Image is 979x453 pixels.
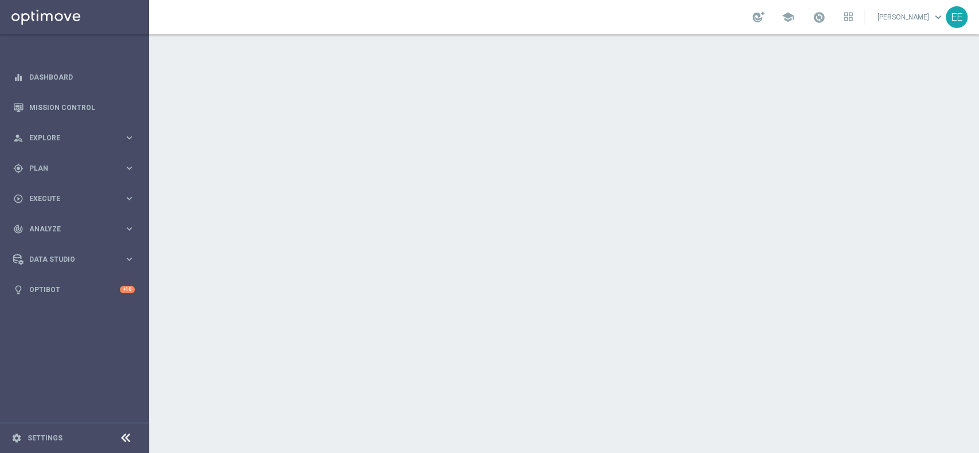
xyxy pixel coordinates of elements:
[29,256,124,263] span: Data Studio
[13,285,135,294] button: lightbulb Optibot +10
[13,73,135,82] button: equalizer Dashboard
[29,92,135,123] a: Mission Control
[932,11,945,23] span: keyboard_arrow_down
[13,133,24,143] i: person_search
[13,164,135,173] button: gps_fixed Plan keyboard_arrow_right
[13,224,24,234] i: track_changes
[124,254,135,265] i: keyboard_arrow_right
[29,274,120,305] a: Optibot
[28,435,63,442] a: Settings
[876,9,946,26] a: [PERSON_NAME]keyboard_arrow_down
[13,194,24,204] i: play_circle_outline
[13,103,135,112] button: Mission Control
[13,194,135,203] button: play_circle_outline Execute keyboard_arrow_right
[946,6,968,28] div: EE
[782,11,794,23] span: school
[13,224,135,234] button: track_changes Analyze keyboard_arrow_right
[29,62,135,92] a: Dashboard
[13,72,24,82] i: equalizer
[13,274,135,305] div: Optibot
[13,254,124,265] div: Data Studio
[13,163,24,174] i: gps_fixed
[124,163,135,174] i: keyboard_arrow_right
[29,195,124,202] span: Execute
[13,255,135,264] button: Data Studio keyboard_arrow_right
[13,224,124,234] div: Analyze
[13,194,124,204] div: Execute
[124,132,135,143] i: keyboard_arrow_right
[13,133,124,143] div: Explore
[13,285,24,295] i: lightbulb
[29,165,124,172] span: Plan
[11,433,22,443] i: settings
[13,92,135,123] div: Mission Control
[13,133,135,143] button: person_search Explore keyboard_arrow_right
[13,163,124,174] div: Plan
[13,62,135,92] div: Dashboard
[29,135,124,141] span: Explore
[120,286,135,293] div: +10
[124,193,135,204] i: keyboard_arrow_right
[29,226,124,233] span: Analyze
[124,223,135,234] i: keyboard_arrow_right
